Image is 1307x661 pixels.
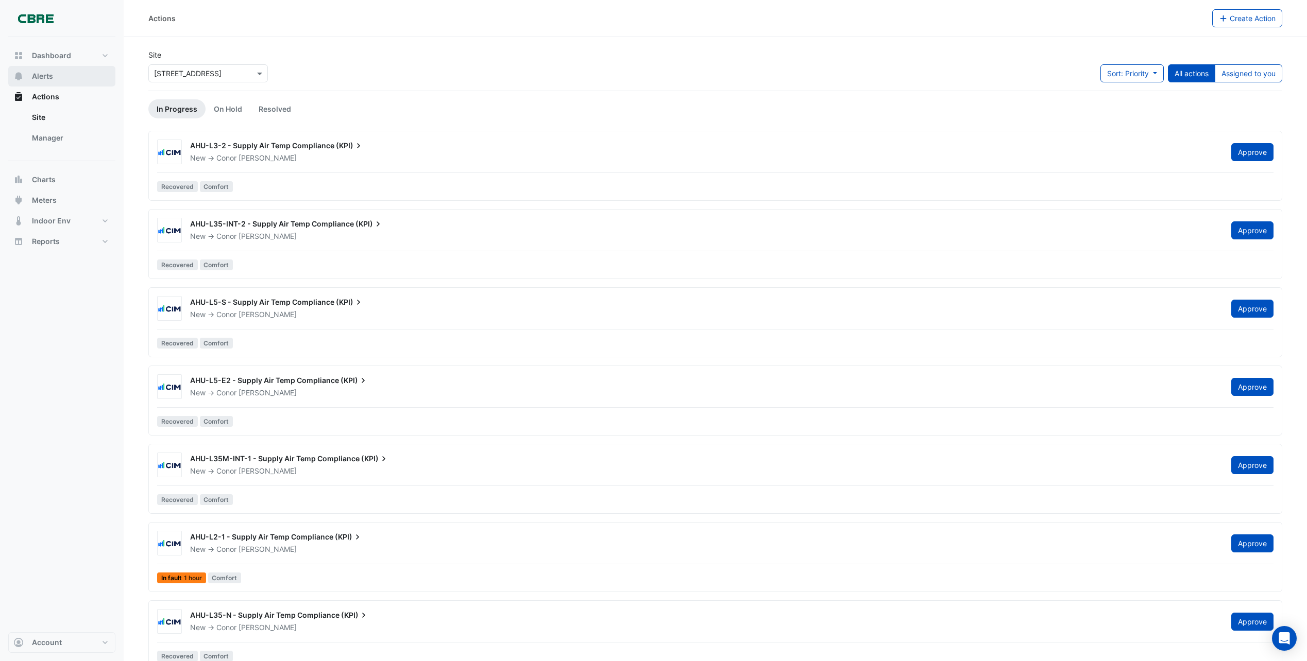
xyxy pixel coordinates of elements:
[208,310,214,319] span: ->
[216,153,236,162] span: Conor
[32,50,71,61] span: Dashboard
[158,382,181,392] img: CIM
[1238,148,1267,156] span: Approve
[216,545,236,553] span: Conor
[216,388,236,397] span: Conor
[8,211,115,231] button: Indoor Env
[239,231,297,241] span: [PERSON_NAME]
[190,376,339,385] span: AHU-L5-E2 - Supply Air Temp Compliance
[206,99,250,118] a: On Hold
[1238,226,1267,235] span: Approve
[8,45,115,66] button: Dashboard
[1231,221,1274,239] button: Approve
[200,259,233,270] span: Comfort
[239,309,297,320] span: [PERSON_NAME]
[216,232,236,240] span: Conor
[158,147,181,158] img: CIM
[13,50,24,61] app-icon: Dashboard
[190,298,334,306] span: AHU-L5-S - Supply Air Temp Compliance
[158,460,181,471] img: CIM
[250,99,299,118] a: Resolved
[13,216,24,226] app-icon: Indoor Env
[190,466,206,475] span: New
[190,141,334,150] span: AHU-L3-2 - Supply Air Temp Compliance
[32,175,56,185] span: Charts
[208,388,214,397] span: ->
[8,86,115,107] button: Actions
[208,572,242,583] span: Comfort
[216,310,236,319] span: Conor
[24,107,115,128] a: Site
[157,416,198,427] span: Recovered
[336,297,364,307] span: (KPI)
[239,622,297,633] span: [PERSON_NAME]
[335,532,363,542] span: (KPI)
[8,632,115,653] button: Account
[239,544,297,554] span: [PERSON_NAME]
[216,466,236,475] span: Conor
[208,232,214,240] span: ->
[32,236,60,247] span: Reports
[1100,64,1164,82] button: Sort: Priority
[239,153,297,163] span: [PERSON_NAME]
[200,416,233,427] span: Comfort
[158,225,181,236] img: CIM
[157,338,198,349] span: Recovered
[157,259,198,270] span: Recovered
[200,338,233,349] span: Comfort
[157,572,206,583] span: In fault
[13,175,24,185] app-icon: Charts
[208,545,214,553] span: ->
[1238,617,1267,626] span: Approve
[190,454,360,463] span: AHU-L35M-INT-1 - Supply Air Temp Compliance
[148,13,176,24] div: Actions
[341,375,368,386] span: (KPI)
[32,92,59,102] span: Actions
[158,304,181,314] img: CIM
[190,611,340,619] span: AHU-L35-N - Supply Air Temp Compliance
[158,617,181,627] img: CIM
[216,623,236,632] span: Conor
[148,49,161,60] label: Site
[12,8,59,29] img: Company Logo
[190,153,206,162] span: New
[208,623,214,632] span: ->
[208,153,214,162] span: ->
[148,99,206,118] a: In Progress
[1272,626,1297,651] div: Open Intercom Messenger
[1231,613,1274,631] button: Approve
[13,92,24,102] app-icon: Actions
[355,219,383,229] span: (KPI)
[1238,461,1267,469] span: Approve
[184,575,202,581] span: 1 hour
[1212,9,1283,27] button: Create Action
[341,610,369,620] span: (KPI)
[32,637,62,648] span: Account
[8,107,115,152] div: Actions
[13,71,24,81] app-icon: Alerts
[8,190,115,211] button: Meters
[361,454,389,464] span: (KPI)
[1230,14,1276,23] span: Create Action
[190,219,354,228] span: AHU-L35-INT-2 - Supply Air Temp Compliance
[8,66,115,86] button: Alerts
[8,231,115,252] button: Reports
[190,545,206,553] span: New
[239,388,297,398] span: [PERSON_NAME]
[13,195,24,205] app-icon: Meters
[158,538,181,549] img: CIM
[1107,69,1149,78] span: Sort: Priority
[1215,64,1282,82] button: Assigned to you
[1231,456,1274,474] button: Approve
[1168,64,1215,82] button: All actions
[157,494,198,505] span: Recovered
[1231,378,1274,396] button: Approve
[1231,534,1274,552] button: Approve
[157,181,198,192] span: Recovered
[239,466,297,476] span: [PERSON_NAME]
[24,128,115,148] a: Manager
[1238,382,1267,391] span: Approve
[8,169,115,190] button: Charts
[208,466,214,475] span: ->
[32,71,53,81] span: Alerts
